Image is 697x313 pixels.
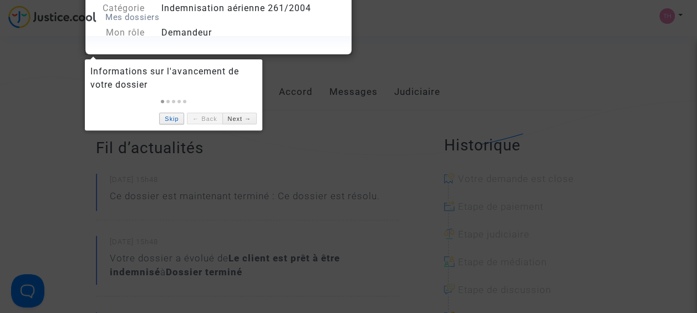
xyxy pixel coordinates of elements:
div: Catégorie [88,2,153,15]
div: Indemnisation aérienne 261/2004 [153,2,349,15]
a: Skip [159,113,184,124]
div: Informations sur l'avancement de votre dossier [90,65,257,92]
a: ← Back [187,113,222,124]
div: Mon rôle [88,26,153,39]
a: Next → [222,113,257,124]
div: Demandeur [153,26,349,39]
